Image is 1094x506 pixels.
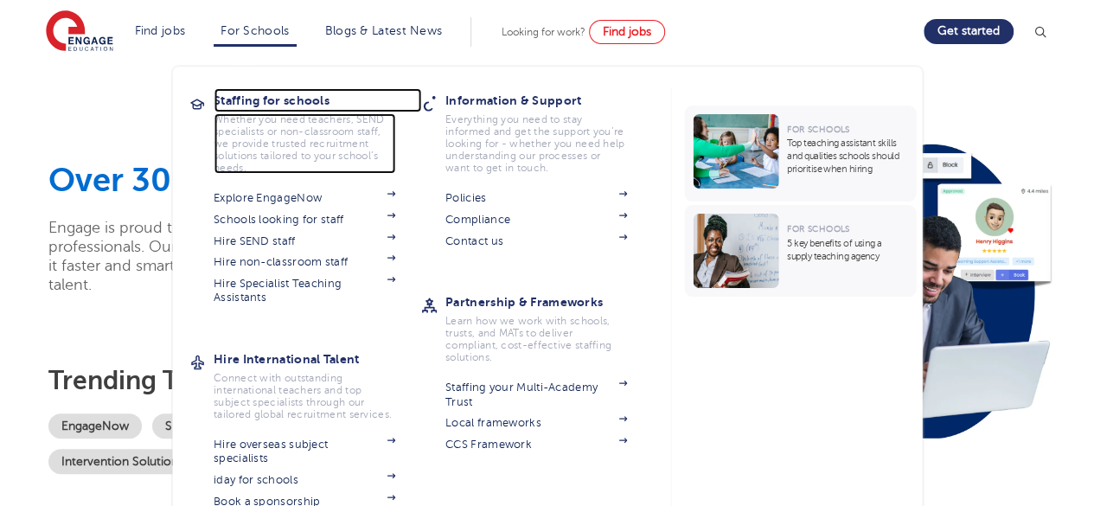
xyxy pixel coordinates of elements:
a: Contact us [445,234,627,248]
h1: educators at your fingertips [48,161,799,201]
a: Hire SEND staff [214,234,395,248]
a: Get started [924,19,1014,44]
img: Image for: Looking for staff [808,131,1054,452]
h3: Trending topics [48,365,799,396]
p: Whether you need teachers, SEND specialists or non-classroom staff, we provide trusted recruitmen... [214,113,395,174]
a: CCS Framework [445,438,627,452]
h3: Information & Support [445,88,653,112]
p: Learn how we work with schools, trusts, and MATs to deliver compliant, cost-effective staffing so... [445,315,627,363]
a: Information & SupportEverything you need to stay informed and get the support you’re looking for ... [445,88,653,174]
p: Top teaching assistant skills and qualities schools should prioritise when hiring [787,137,907,176]
a: Hire non-classroom staff [214,255,395,269]
a: iday for schools [214,473,395,487]
a: For Schools [221,24,289,37]
a: Explore EngageNow [214,191,395,205]
a: Local frameworks [445,416,627,430]
span: Looking for work? [502,26,585,38]
span: For Schools [787,125,849,134]
p: Connect with outstanding international teachers and top subject specialists through our tailored ... [214,372,395,420]
a: For SchoolsTop teaching assistant skills and qualities schools should prioritise when hiring [684,106,920,202]
a: EngageNow [48,413,142,439]
h3: Hire International Talent [214,347,421,371]
a: Compliance [445,213,627,227]
a: Staffing your Multi-Academy Trust [445,381,627,409]
a: For Schools5 key benefits of using a supply teaching agency [684,205,920,297]
img: Engage Education [46,10,113,54]
a: Find jobs [589,20,665,44]
a: Policies [445,191,627,205]
span: Find jobs [603,25,651,38]
h3: Staffing for schools [214,88,421,112]
a: Partnership & FrameworksLearn how we work with schools, trusts, and MATs to deliver compliant, co... [445,290,653,363]
p: 5 key benefits of using a supply teaching agency [787,237,907,263]
a: Staffing for schoolsWhether you need teachers, SEND specialists or non-classroom staff, we provid... [214,88,421,174]
a: Find jobs [135,24,186,37]
a: Hire Specialist Teaching Assistants [214,277,395,305]
a: Hire International TalentConnect with outstanding international teachers and top subject speciali... [214,347,421,420]
a: Blogs & Latest News [325,24,443,37]
p: Engage is proud to have the UK’s fastest-growing database of education professionals. Our new pla... [48,218,580,294]
a: Schools looking for staff [214,213,395,227]
a: Hire overseas subject specialists [214,438,395,466]
span: Over 300,000 [48,162,262,199]
a: SEND for Schools [152,413,277,439]
a: Intervention Solutions [48,449,196,474]
p: Everything you need to stay informed and get the support you’re looking for - whether you need he... [445,113,627,174]
h3: Partnership & Frameworks [445,290,653,314]
span: For Schools [787,224,849,234]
